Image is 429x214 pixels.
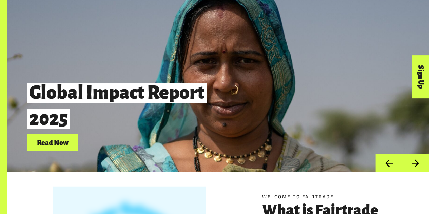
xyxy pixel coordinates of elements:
a: Read Now [27,134,78,151]
button: Previous [375,154,402,172]
button: Next [402,154,429,172]
span: Global Impact Report 2025 [27,83,207,129]
h5: Welcome to Fairtrade [262,193,383,200]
